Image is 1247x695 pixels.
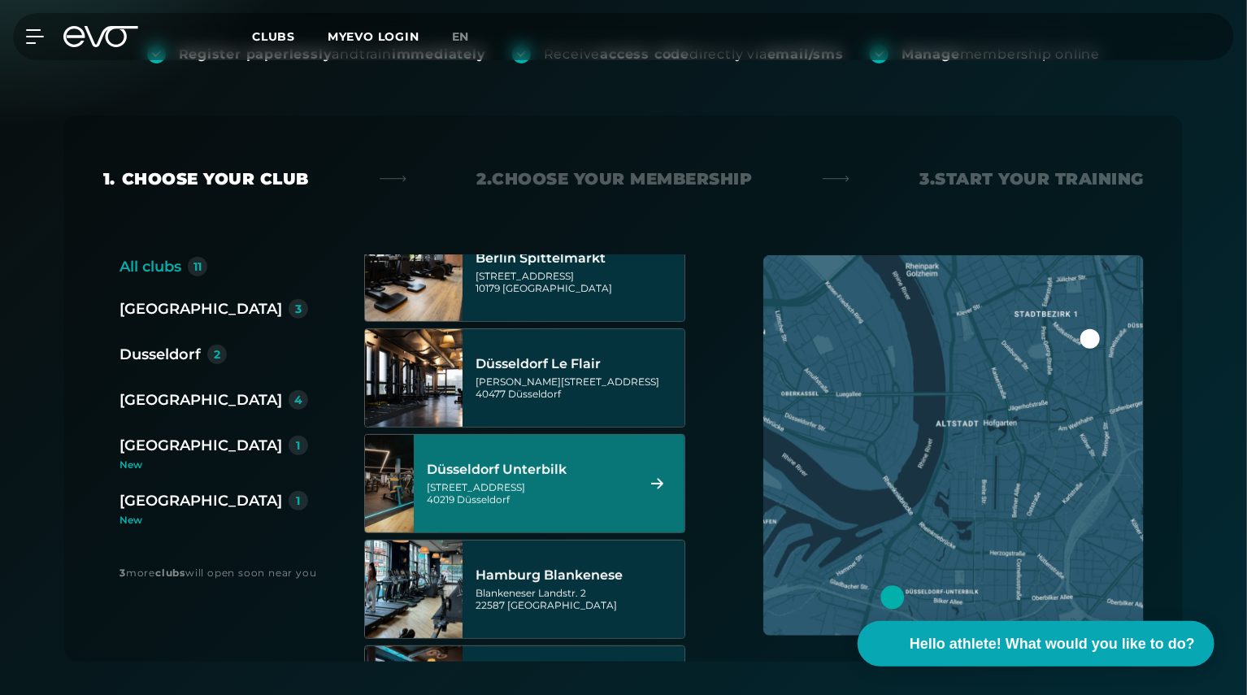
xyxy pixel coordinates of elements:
[457,493,510,506] font: Düsseldorf
[126,567,155,579] font: more
[119,345,201,363] font: Dusseldorf
[252,28,328,44] a: Clubs
[507,599,617,611] font: [GEOGRAPHIC_DATA]
[476,250,606,266] font: Berlin Spittelmarkt
[365,329,463,427] img: Düsseldorf Le Flair
[119,492,282,510] font: [GEOGRAPHIC_DATA]
[214,347,220,362] font: 2
[476,356,601,371] font: Düsseldorf Le Flair
[365,224,463,321] img: Berlin Spittelmarkt
[476,587,586,599] font: Blankeneser Landstr. 2
[476,388,506,400] font: 40477
[427,481,525,493] font: [STREET_ADDRESS]
[297,493,301,508] font: 1
[252,29,295,44] font: Clubs
[502,282,612,294] font: [GEOGRAPHIC_DATA]
[119,300,282,318] font: [GEOGRAPHIC_DATA]
[119,567,126,579] font: 3
[328,29,419,44] a: MYEVO LOGIN
[193,259,202,274] font: 11
[476,599,505,611] font: 22587
[936,169,1145,189] font: Start your training
[119,258,181,276] font: All clubs
[341,435,438,532] img: Düsseldorf Unterbilk
[476,567,623,583] font: Hamburg Blankenese
[119,437,282,454] font: [GEOGRAPHIC_DATA]
[119,391,282,409] font: [GEOGRAPHIC_DATA]
[185,567,316,579] font: will open soon near you
[427,493,454,506] font: 40219
[452,29,470,44] font: en
[119,514,142,526] font: New
[122,169,309,189] font: Choose your club
[452,28,489,46] a: en
[119,458,142,471] font: New
[858,621,1214,667] button: Hello athlete! What would you like to do?
[365,541,463,638] img: Hamburg Blankenese
[103,169,115,189] font: 1.
[476,270,574,282] font: [STREET_ADDRESS]
[763,255,1144,636] img: map
[476,169,492,189] font: 2.
[297,438,301,453] font: 1
[155,567,185,579] font: clubs
[476,376,659,388] font: [PERSON_NAME][STREET_ADDRESS]
[294,393,302,407] font: 4
[427,462,567,477] font: Düsseldorf Unterbilk
[492,169,752,189] font: Choose your membership
[476,282,500,294] font: 10179
[910,636,1195,652] font: Hello athlete! What would you like to do?
[508,388,561,400] font: Düsseldorf
[920,169,936,189] font: 3.
[295,302,302,316] font: 3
